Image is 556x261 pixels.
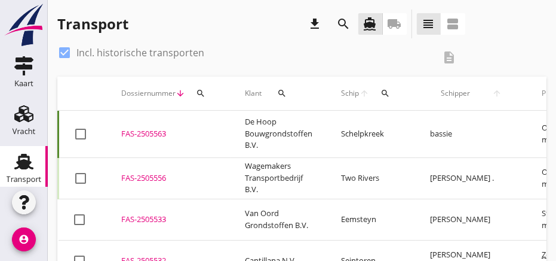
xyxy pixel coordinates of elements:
span: Schip [341,88,360,99]
td: De Hoop Bouwgrondstoffen B.V. [231,111,327,158]
td: Eemsteyn [327,199,416,240]
span: Dossiernummer [121,88,176,99]
div: FAS-2505533 [121,214,216,226]
div: Transport [7,175,42,183]
td: Two Rivers [327,157,416,199]
div: Vracht [13,128,36,135]
img: logo-small.a267ee39.svg [2,3,45,47]
i: account_circle [12,227,36,251]
div: Transport [57,14,128,34]
td: Van Oord Grondstoffen B.V. [231,199,327,240]
label: Incl. historische transporten [76,47,204,59]
div: Klant [245,79,312,108]
span: Schipper [430,88,481,99]
i: view_headline [422,17,436,31]
td: [PERSON_NAME] [416,199,527,240]
td: [PERSON_NAME] . [416,157,527,199]
i: arrow_upward [360,89,370,98]
td: Schelpkreek [327,111,416,158]
div: Kaart [14,80,33,87]
td: bassie [416,111,527,158]
div: FAS-2505563 [121,128,216,140]
td: Wagemakers Transportbedrijf B.V. [231,157,327,199]
i: search [380,89,390,98]
i: search [277,89,287,98]
i: arrow_upward [481,89,513,98]
i: download [308,17,322,31]
i: arrow_downward [176,89,185,98]
i: view_agenda [446,17,460,31]
div: FAS-2505556 [121,172,216,184]
i: search [196,89,205,98]
i: local_shipping [388,17,402,31]
i: search [337,17,351,31]
i: directions_boat [363,17,377,31]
